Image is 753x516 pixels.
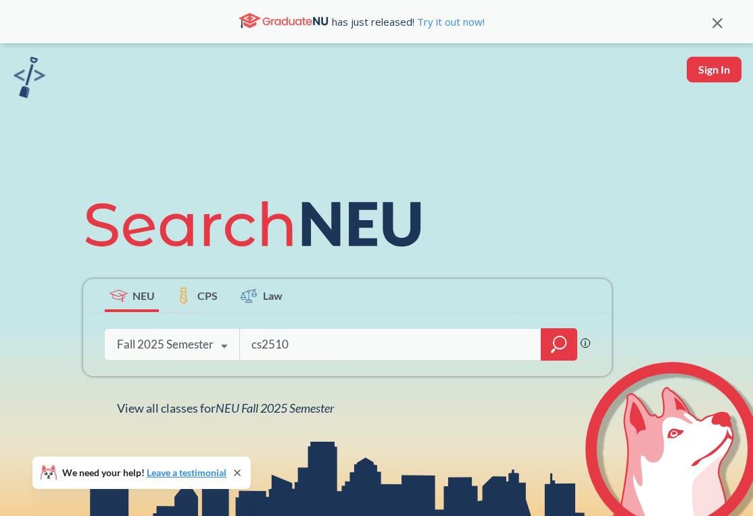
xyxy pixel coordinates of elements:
[197,288,218,303] span: CPS
[117,401,334,415] span: View all classes for
[117,337,214,352] div: Fall 2025 Semester
[216,401,334,415] span: NEU Fall 2025 Semester
[250,330,531,359] input: Class, professor, course number, "phrase"
[551,335,567,354] svg: magnifying glass
[14,57,45,98] img: sandbox logo
[541,328,577,361] div: magnifying glass
[14,57,45,102] a: sandbox logo
[62,468,226,478] span: We need your help!
[132,288,155,303] span: NEU
[332,14,485,29] span: has just released!
[687,57,742,82] button: Sign In
[147,467,226,478] a: Leave a testimonial
[263,288,283,303] span: Law
[414,15,485,28] a: Try it out now!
